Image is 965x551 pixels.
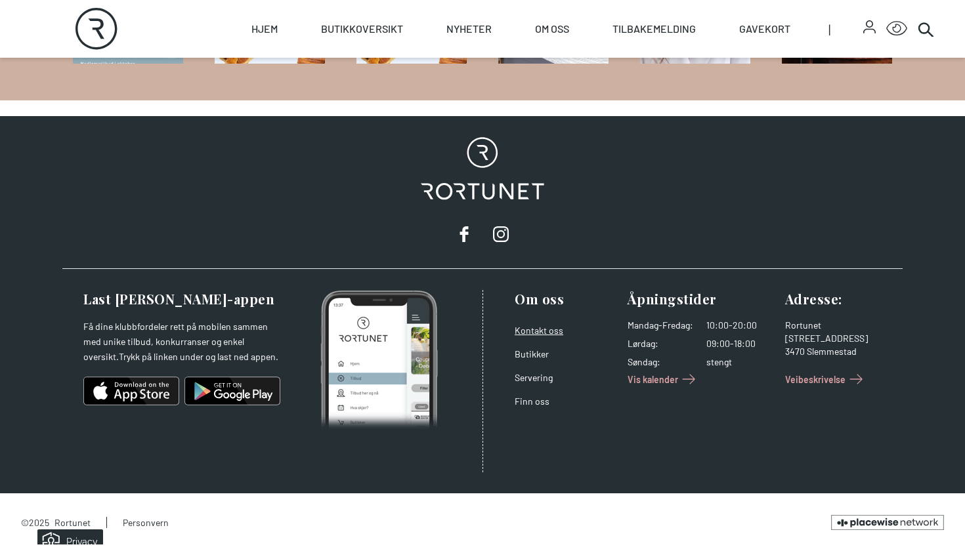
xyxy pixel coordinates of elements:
[515,372,553,383] a: Servering
[785,319,888,332] div: Rortunet
[785,332,888,345] div: [STREET_ADDRESS]
[886,18,907,39] button: Open Accessibility Menu
[13,528,120,544] iframe: Manage Preferences
[628,319,693,332] dt: Mandag - Fredag :
[515,396,549,407] a: Finn oss
[488,221,514,247] a: instagram
[515,348,549,359] a: Butikker
[628,356,693,369] dt: Søndag :
[785,373,846,386] span: Veibeskrivelse
[628,369,699,390] a: Vis kalender
[83,290,280,308] h3: Last [PERSON_NAME]-appen
[706,337,775,350] dd: 09:00-18:00
[831,515,944,530] a: Brought to you by the Placewise Network
[29,516,49,529] span: 2025
[451,221,477,247] a: facebook
[785,369,867,390] a: Veibeskrivelse
[706,319,775,332] dd: 10:00-20:00
[53,3,85,25] h5: Privacy
[515,325,563,336] a: Kontakt oss
[106,517,169,528] a: Personvern
[628,337,693,350] dt: Lørdag :
[21,516,91,529] li: © Rortunet
[628,290,775,308] h3: Åpningstider
[83,375,179,407] img: ios
[628,373,678,386] span: Vis kalender
[807,346,857,357] span: Slemmestad
[320,290,438,430] img: Photo of mobile app home screen
[83,319,280,365] p: Få dine klubbfordeler rett på mobilen sammen med unike tilbud, konkurranser og enkel oversikt.Try...
[785,290,888,308] h3: Adresse :
[184,375,280,407] img: android
[706,356,775,369] dd: stengt
[785,346,805,357] span: 3470
[515,290,617,308] h3: Om oss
